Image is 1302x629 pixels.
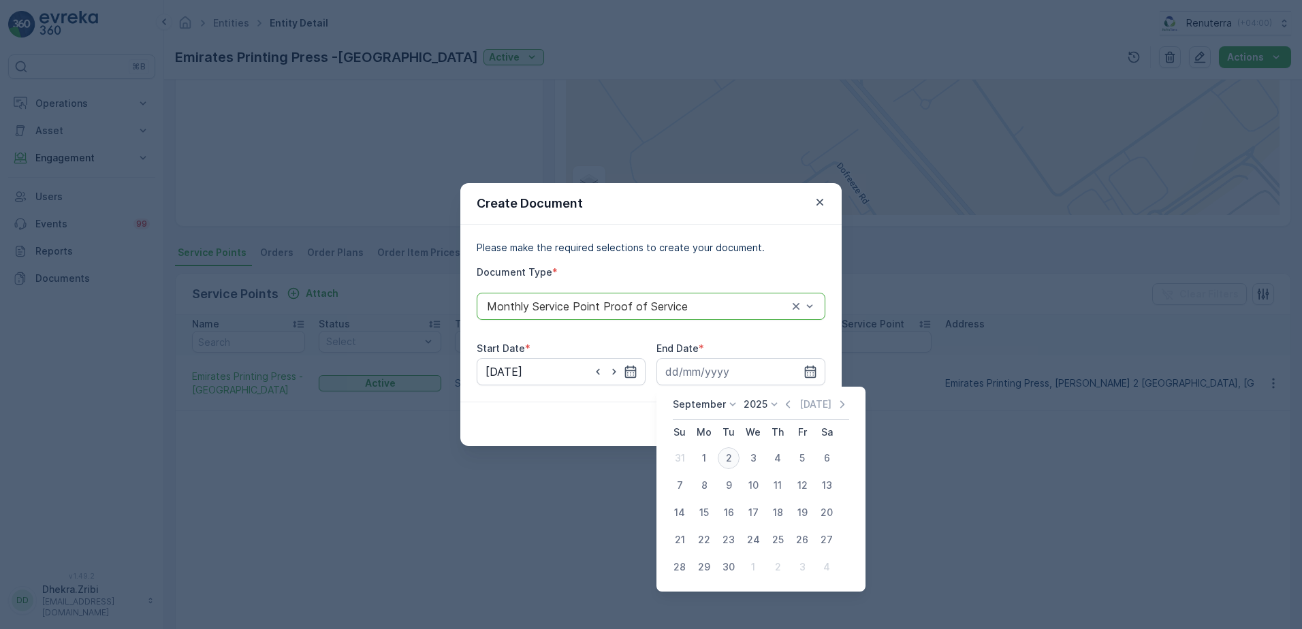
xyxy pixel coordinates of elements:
[718,529,740,551] div: 23
[767,529,789,551] div: 25
[816,556,838,578] div: 4
[742,474,764,496] div: 10
[669,502,690,523] div: 14
[742,556,764,578] div: 1
[767,474,789,496] div: 11
[744,398,767,411] p: 2025
[799,398,831,411] p: [DATE]
[791,447,813,469] div: 5
[693,447,715,469] div: 1
[767,502,789,523] div: 18
[814,420,839,445] th: Saturday
[693,502,715,523] div: 15
[791,529,813,551] div: 26
[669,529,690,551] div: 21
[816,502,838,523] div: 20
[716,420,741,445] th: Tuesday
[791,556,813,578] div: 3
[477,358,646,385] input: dd/mm/yyyy
[693,556,715,578] div: 29
[791,474,813,496] div: 12
[767,556,789,578] div: 2
[742,502,764,523] div: 17
[656,358,825,385] input: dd/mm/yyyy
[816,474,838,496] div: 13
[477,266,552,278] label: Document Type
[741,420,765,445] th: Wednesday
[742,529,764,551] div: 24
[693,474,715,496] div: 8
[718,447,740,469] div: 2
[656,342,699,354] label: End Date
[667,420,692,445] th: Sunday
[669,447,690,469] div: 31
[742,447,764,469] div: 3
[477,241,825,255] p: Please make the required selections to create your document.
[692,420,716,445] th: Monday
[816,447,838,469] div: 6
[477,342,525,354] label: Start Date
[718,556,740,578] div: 30
[477,194,583,213] p: Create Document
[673,398,726,411] p: September
[669,556,690,578] div: 28
[816,529,838,551] div: 27
[718,502,740,523] div: 16
[791,502,813,523] div: 19
[767,447,789,469] div: 4
[669,474,690,496] div: 7
[765,420,790,445] th: Thursday
[718,474,740,496] div: 9
[693,529,715,551] div: 22
[790,420,814,445] th: Friday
